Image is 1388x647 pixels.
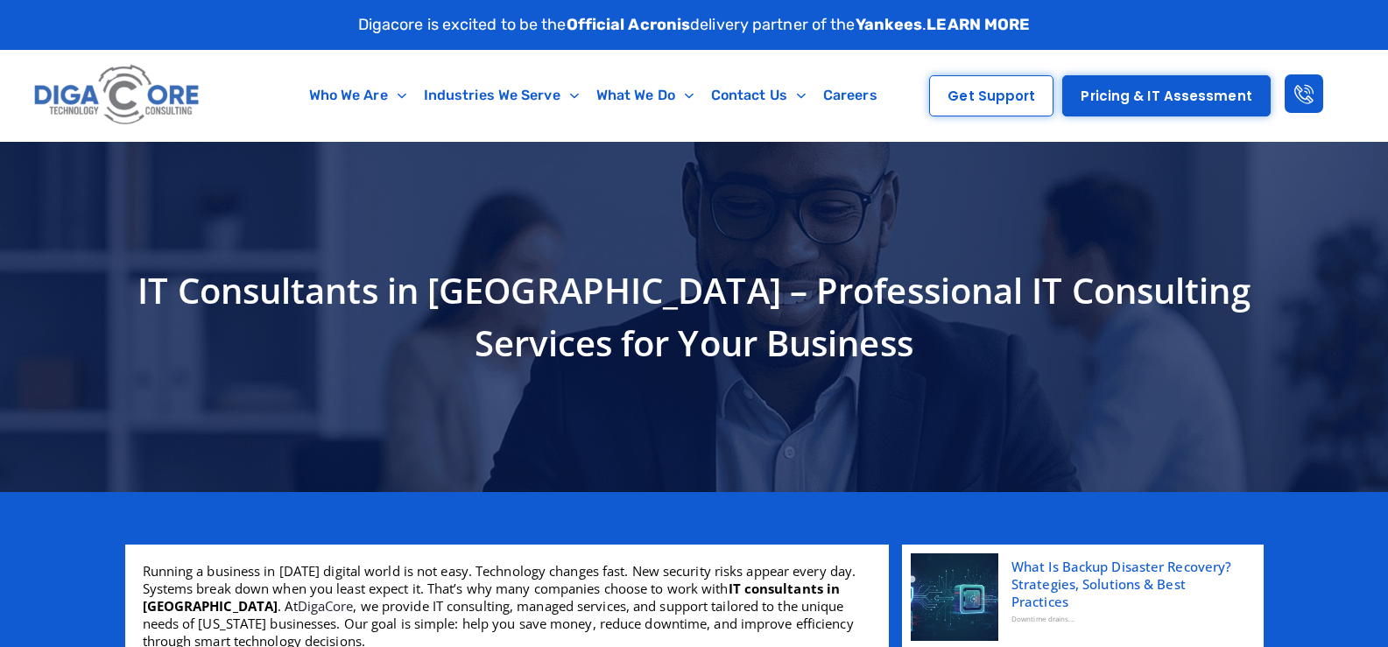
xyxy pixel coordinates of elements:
[134,264,1255,369] h1: IT Consultants in [GEOGRAPHIC_DATA] – Professional IT Consulting Services for Your Business
[358,13,1031,37] p: Digacore is excited to be the delivery partner of the .
[588,75,702,116] a: What We Do
[143,580,841,615] b: IT consultants in [GEOGRAPHIC_DATA]
[1081,89,1251,102] span: Pricing & IT Assessment
[567,15,691,34] strong: Official Acronis
[30,59,205,132] img: Digacore logo 1
[300,75,415,116] a: Who We Are
[1011,610,1242,628] div: Downtime drains...
[814,75,886,116] a: Careers
[927,15,1030,34] a: LEARN MORE
[948,89,1035,102] span: Get Support
[911,553,998,641] img: Backup disaster recovery, Backup and Disaster Recovery
[278,75,909,116] nav: Menu
[1062,75,1270,116] a: Pricing & IT Assessment
[929,75,1053,116] a: Get Support
[143,562,856,597] span: Running a business in [DATE] digital world is not easy. Technology changes fast. New security ris...
[298,597,354,615] a: DigaCore
[415,75,588,116] a: Industries We Serve
[1011,558,1242,610] a: What Is Backup Disaster Recovery? Strategies, Solutions & Best Practices
[702,75,814,116] a: Contact Us
[856,15,923,34] strong: Yankees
